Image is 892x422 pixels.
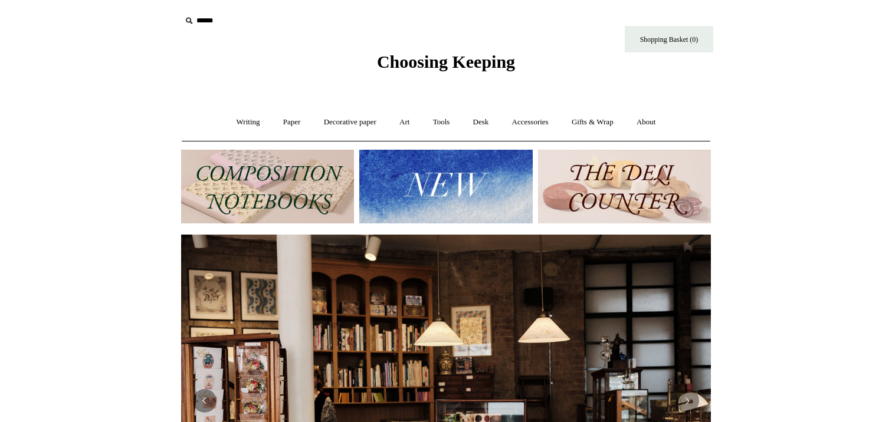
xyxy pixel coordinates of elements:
a: About [626,107,667,138]
button: Previous [193,389,217,413]
a: Decorative paper [313,107,387,138]
a: Gifts & Wrap [561,107,624,138]
a: Shopping Basket (0) [625,26,713,52]
span: Choosing Keeping [377,52,515,71]
a: Writing [226,107,271,138]
a: Art [389,107,420,138]
a: Accessories [501,107,559,138]
button: Next [675,389,699,413]
a: Paper [273,107,311,138]
img: The Deli Counter [538,150,711,223]
a: Tools [422,107,461,138]
img: New.jpg__PID:f73bdf93-380a-4a35-bcfe-7823039498e1 [359,150,532,223]
a: Desk [463,107,500,138]
a: Choosing Keeping [377,61,515,70]
img: 202302 Composition ledgers.jpg__PID:69722ee6-fa44-49dd-a067-31375e5d54ec [181,150,354,223]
